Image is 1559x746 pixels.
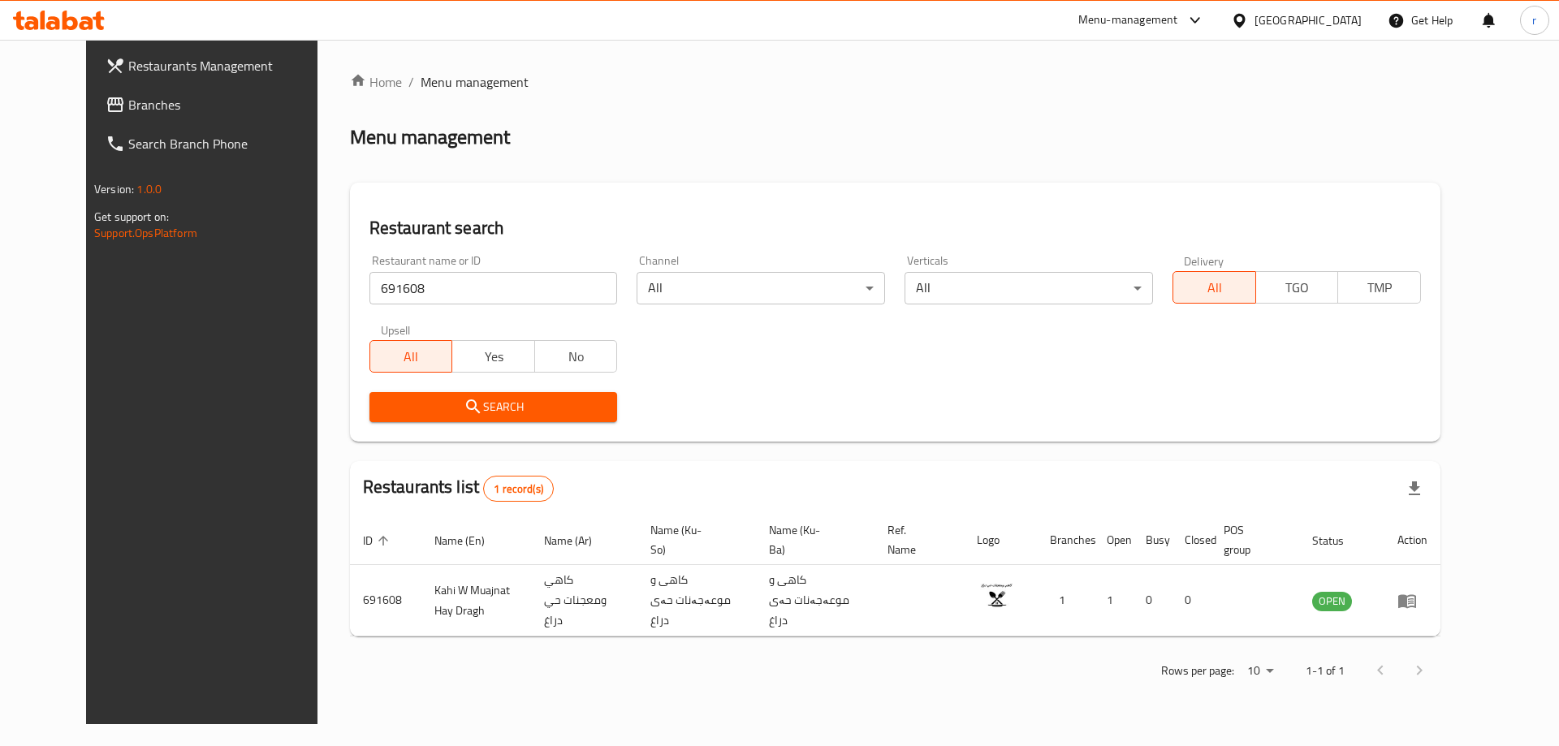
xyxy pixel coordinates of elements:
th: Action [1384,515,1440,565]
label: Upsell [381,324,411,335]
span: TGO [1263,276,1332,300]
div: All [905,272,1153,304]
h2: Menu management [350,124,510,150]
span: 1 record(s) [484,481,553,497]
p: Rows per page: [1161,661,1234,681]
span: Name (Ar) [544,531,613,550]
span: TMP [1345,276,1414,300]
a: Branches [93,85,347,124]
td: 1 [1094,565,1133,636]
div: All [637,272,885,304]
span: Get support on: [94,206,169,227]
div: Export file [1395,469,1434,508]
button: All [1172,271,1256,304]
div: [GEOGRAPHIC_DATA] [1255,11,1362,29]
div: OPEN [1312,592,1352,611]
span: OPEN [1312,592,1352,610]
button: No [534,340,618,373]
button: Search [369,392,618,422]
span: Yes [459,345,529,369]
span: Restaurants Management [128,56,334,75]
span: Status [1312,531,1365,550]
div: Menu-management [1078,11,1178,30]
td: کاهی و موعەجەنات حەی دراغ [637,565,756,636]
table: enhanced table [350,515,1440,636]
a: Home [350,72,402,92]
div: Menu [1397,591,1427,610]
th: Closed [1172,515,1211,565]
nav: breadcrumb [350,72,1440,92]
span: Name (En) [434,531,506,550]
span: POS group [1224,520,1280,559]
button: TGO [1255,271,1339,304]
span: Ref. Name [887,520,944,559]
td: كاهي ومعجنات حي دراغ [531,565,637,636]
td: 0 [1133,565,1172,636]
td: 0 [1172,565,1211,636]
span: 1.0.0 [136,179,162,200]
th: Busy [1133,515,1172,565]
span: Name (Ku-Ba) [769,520,855,559]
span: r [1532,11,1536,29]
span: Search Branch Phone [128,134,334,153]
h2: Restaurant search [369,216,1421,240]
li: / [408,72,414,92]
td: 691608 [350,565,421,636]
div: Total records count [483,476,554,502]
span: ID [363,531,394,550]
td: کاهی و موعەجەنات حەی دراغ [756,565,875,636]
span: Version: [94,179,134,200]
h2: Restaurants list [363,475,554,502]
span: All [1180,276,1250,300]
td: Kahi W Muajnat Hay Dragh [421,565,532,636]
a: Search Branch Phone [93,124,347,163]
a: Support.OpsPlatform [94,222,197,244]
button: All [369,340,453,373]
span: Menu management [421,72,529,92]
th: Branches [1037,515,1094,565]
span: All [377,345,447,369]
a: Restaurants Management [93,46,347,85]
div: Rows per page: [1241,659,1280,683]
span: No [542,345,611,369]
button: TMP [1337,271,1421,304]
th: Open [1094,515,1133,565]
span: Name (Ku-So) [650,520,736,559]
img: Kahi W Muajnat Hay Dragh [977,577,1017,618]
td: 1 [1037,565,1094,636]
span: Branches [128,95,334,114]
span: Search [382,397,605,417]
p: 1-1 of 1 [1306,661,1345,681]
label: Delivery [1184,255,1224,266]
th: Logo [964,515,1037,565]
input: Search for restaurant name or ID.. [369,272,618,304]
button: Yes [451,340,535,373]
